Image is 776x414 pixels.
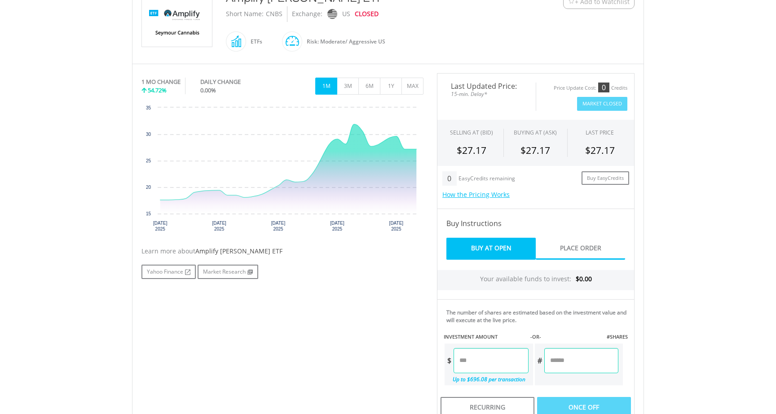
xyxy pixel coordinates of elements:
[437,270,634,290] div: Your available funds to invest:
[358,78,380,95] button: 6M
[146,132,151,137] text: 30
[444,90,529,98] span: 15-min. Delay*
[266,6,282,22] div: CNBS
[445,348,454,373] div: $
[146,185,151,190] text: 20
[141,78,181,86] div: 1 MO CHANGE
[585,144,615,157] span: $27.17
[582,171,629,185] a: Buy EasyCredits
[457,144,486,157] span: $27.17
[450,129,493,136] div: SELLING AT (BID)
[327,9,337,19] img: nasdaq.png
[355,6,379,22] div: CLOSED
[445,373,529,385] div: Up to $696.08 per transaction
[389,221,404,231] text: [DATE] 2025
[401,78,423,95] button: MAX
[212,221,226,231] text: [DATE] 2025
[292,6,322,22] div: Exchange:
[586,129,614,136] div: LAST PRICE
[271,221,286,231] text: [DATE] 2025
[554,85,596,92] div: Price Update Cost:
[577,97,627,111] button: Market Closed
[459,175,515,183] div: EasyCredits remaining
[198,265,258,279] a: Market Research
[315,78,337,95] button: 1M
[576,275,592,283] span: $0.00
[446,238,536,260] a: Buy At Open
[141,103,423,238] svg: Interactive chart
[153,221,168,231] text: [DATE] 2025
[141,247,423,256] div: Learn more about
[514,129,557,136] span: BUYING AT (ASK)
[611,85,627,92] div: Credits
[530,333,541,340] label: -OR-
[200,86,216,94] span: 0.00%
[607,333,628,340] label: #SHARES
[442,171,456,186] div: 0
[535,348,544,373] div: #
[141,103,423,238] div: Chart. Highcharts interactive chart.
[200,78,271,86] div: DAILY CHANGE
[146,158,151,163] text: 25
[330,221,344,231] text: [DATE] 2025
[380,78,402,95] button: 1Y
[446,218,625,229] h4: Buy Instructions
[302,31,385,52] div: Risk: Moderate/ Aggressive US
[342,6,350,22] div: US
[442,190,510,199] a: How the Pricing Works
[195,247,282,255] span: Amplify [PERSON_NAME] ETF
[446,309,630,324] div: The number of shares are estimated based on the investment value and will execute at the live price.
[598,83,609,92] div: 0
[146,105,151,110] text: 35
[246,31,262,52] div: ETFs
[337,78,359,95] button: 3M
[141,265,196,279] a: Yahoo Finance
[536,238,625,260] a: Place Order
[520,144,550,157] span: $27.17
[148,86,167,94] span: 54.72%
[226,6,264,22] div: Short Name:
[444,83,529,90] span: Last Updated Price:
[146,211,151,216] text: 15
[444,333,498,340] label: INVESTMENT AMOUNT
